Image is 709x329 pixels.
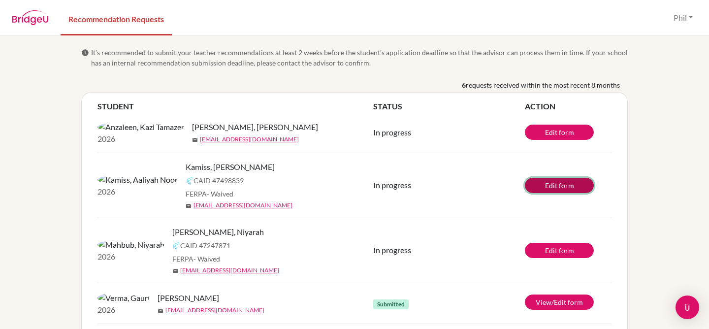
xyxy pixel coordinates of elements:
th: STUDENT [97,100,373,112]
th: STATUS [373,100,525,112]
img: Kamiss, Aaliyah Noor [97,174,178,186]
div: Open Intercom Messenger [676,296,699,319]
span: FERPA [172,254,220,264]
span: In progress [373,180,411,190]
img: Common App logo [186,177,193,185]
a: Edit form [525,178,594,193]
a: Edit form [525,125,594,140]
span: - Waived [193,255,220,263]
span: Kamiss, [PERSON_NAME] [186,161,275,173]
p: 2026 [97,133,184,145]
span: FERPA [186,189,233,199]
span: It’s recommended to submit your teacher recommendations at least 2 weeks before the student’s app... [91,47,628,68]
a: Recommendation Requests [61,1,172,35]
a: [EMAIL_ADDRESS][DOMAIN_NAME] [200,135,299,144]
span: [PERSON_NAME], [PERSON_NAME] [192,121,318,133]
span: requests received within the most recent 8 months [466,80,620,90]
p: 2026 [97,186,178,197]
img: Anzaleen, Kazi Tamazer [97,121,184,133]
a: Edit form [525,243,594,258]
img: BridgeU logo [12,10,49,25]
th: ACTION [525,100,612,112]
span: CAID 47247871 [180,240,230,251]
span: [PERSON_NAME] [158,292,219,304]
span: CAID 47498839 [193,175,244,186]
p: 2026 [97,251,164,263]
span: mail [158,308,163,314]
span: [PERSON_NAME], Niyarah [172,226,264,238]
span: mail [172,268,178,274]
span: In progress [373,245,411,255]
a: [EMAIL_ADDRESS][DOMAIN_NAME] [165,306,264,315]
img: Common App logo [172,242,180,250]
span: - Waived [207,190,233,198]
span: mail [192,137,198,143]
a: [EMAIL_ADDRESS][DOMAIN_NAME] [180,266,279,275]
span: Submitted [373,299,409,309]
a: View/Edit form [525,295,594,310]
span: In progress [373,128,411,137]
img: Mahbub, Niyarah [97,239,164,251]
a: [EMAIL_ADDRESS][DOMAIN_NAME] [193,201,292,210]
b: 6 [462,80,466,90]
img: Verma, Gauri [97,292,150,304]
button: Phil [669,8,697,27]
span: info [81,49,89,57]
p: 2026 [97,304,150,316]
span: mail [186,203,192,209]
